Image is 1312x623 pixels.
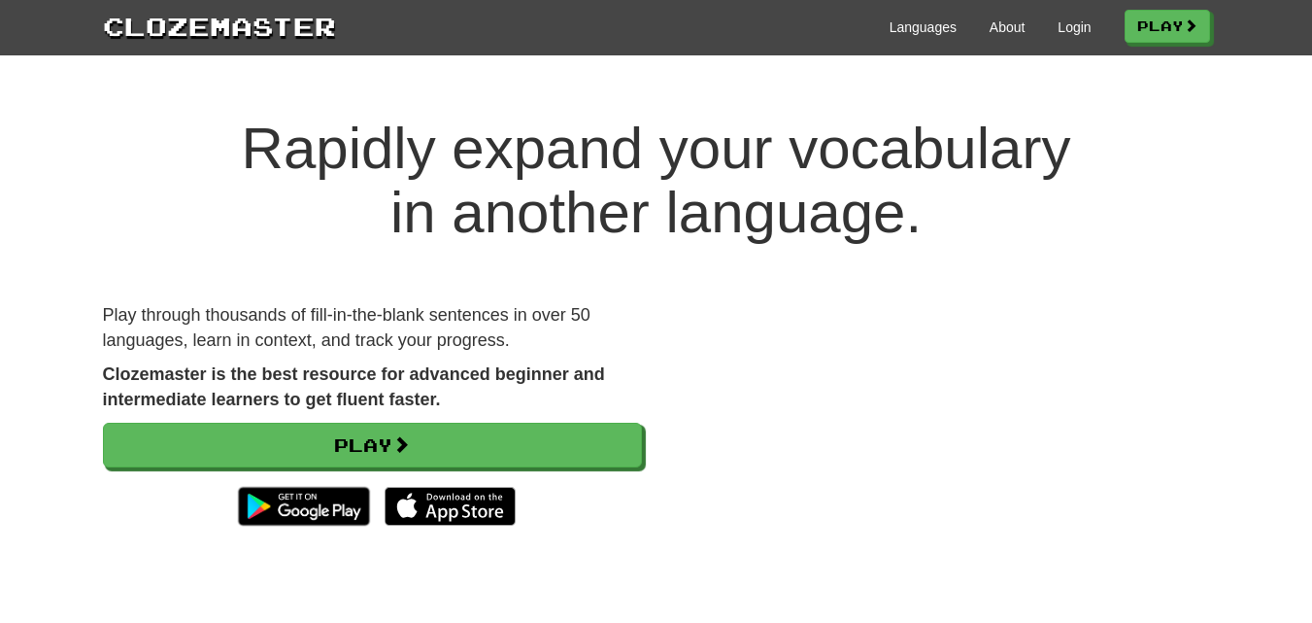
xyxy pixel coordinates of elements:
a: Languages [890,17,957,37]
a: Login [1058,17,1091,37]
strong: Clozemaster is the best resource for advanced beginner and intermediate learners to get fluent fa... [103,364,605,409]
img: Download_on_the_App_Store_Badge_US-UK_135x40-25178aeef6eb6b83b96f5f2d004eda3bffbb37122de64afbaef7... [385,487,516,526]
a: Clozemaster [103,8,336,44]
img: Get it on Google Play [228,477,379,536]
p: Play through thousands of fill-in-the-blank sentences in over 50 languages, learn in context, and... [103,303,642,353]
a: Play [1125,10,1210,43]
a: Play [103,423,642,467]
a: About [990,17,1026,37]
